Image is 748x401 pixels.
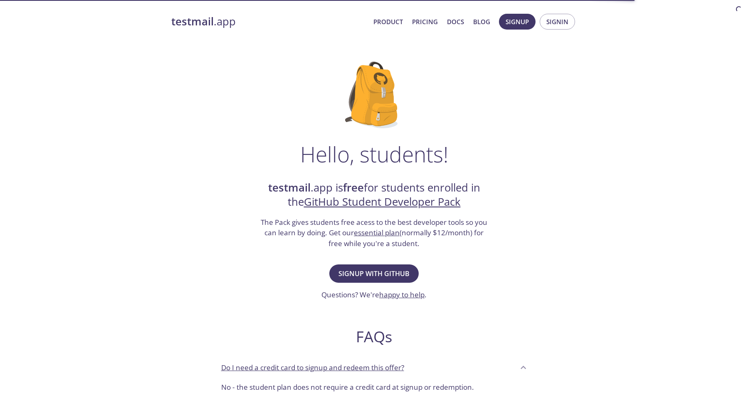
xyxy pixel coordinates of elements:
[215,327,534,346] h2: FAQs
[260,181,489,209] h2: .app is for students enrolled in the
[412,16,438,27] a: Pricing
[221,382,527,393] p: No - the student plan does not require a credit card at signup or redemption.
[506,16,529,27] span: Signup
[379,290,425,299] a: happy to help
[373,16,403,27] a: Product
[300,142,448,167] h1: Hello, students!
[268,180,311,195] strong: testmail
[260,217,489,249] h3: The Pack gives students free acess to the best developer tools so you can learn by doing. Get our...
[171,15,367,29] a: testmail.app
[354,228,400,237] a: essential plan
[473,16,490,27] a: Blog
[304,194,461,209] a: GitHub Student Developer Pack
[171,14,214,29] strong: testmail
[343,180,364,195] strong: free
[215,356,534,379] div: Do I need a credit card to signup and redeem this offer?
[321,289,427,300] h3: Questions? We're .
[345,62,403,128] img: github-student-backpack.png
[215,379,534,399] div: Do I need a credit card to signup and redeem this offer?
[540,14,575,30] button: Signin
[329,264,419,283] button: Signup with GitHub
[338,268,410,279] span: Signup with GitHub
[447,16,464,27] a: Docs
[499,14,536,30] button: Signup
[221,362,404,373] p: Do I need a credit card to signup and redeem this offer?
[546,16,568,27] span: Signin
